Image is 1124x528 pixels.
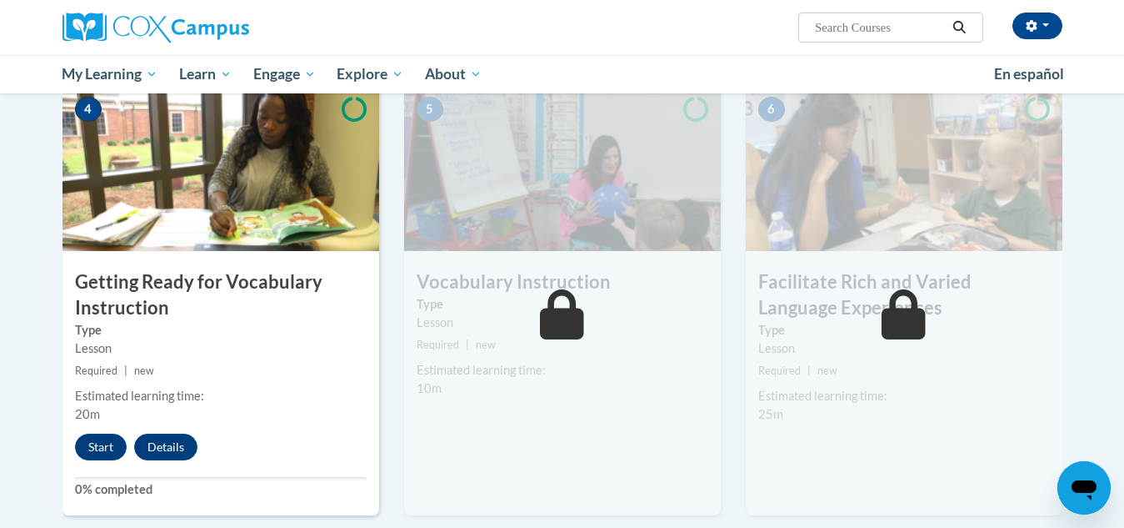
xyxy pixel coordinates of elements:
[476,339,496,351] span: new
[75,480,367,499] label: 0% completed
[758,365,801,377] span: Required
[75,407,100,421] span: 20m
[134,365,154,377] span: new
[807,365,811,377] span: |
[75,387,367,405] div: Estimated learning time:
[417,339,459,351] span: Required
[75,97,102,122] span: 4
[417,381,442,395] span: 10m
[52,55,169,93] a: My Learning
[75,365,117,377] span: Required
[168,55,242,93] a: Learn
[466,339,469,351] span: |
[758,387,1050,405] div: Estimated learning time:
[417,314,708,332] div: Lesson
[134,434,197,460] button: Details
[947,18,972,38] button: Search
[37,55,1087,93] div: Main menu
[404,84,721,251] img: Course Image
[253,64,316,84] span: Engage
[62,13,249,43] img: Cox Campus
[425,64,482,84] span: About
[758,321,1050,339] label: Type
[758,407,783,421] span: 25m
[75,434,127,460] button: Start
[417,295,708,314] label: Type
[62,64,157,84] span: My Learning
[983,57,1075,92] a: En español
[813,18,947,38] input: Search Courses
[417,361,708,380] div: Estimated learning time:
[124,365,127,377] span: |
[75,321,367,339] label: Type
[1012,13,1062,39] button: Account Settings
[417,97,443,122] span: 5
[337,64,403,84] span: Explore
[1057,461,1111,515] iframe: Button to launch messaging window
[758,339,1050,358] div: Lesson
[62,13,379,43] a: Cox Campus
[179,64,232,84] span: Learn
[75,339,367,358] div: Lesson
[326,55,414,93] a: Explore
[758,97,785,122] span: 6
[242,55,327,93] a: Engage
[62,269,379,321] h3: Getting Ready for Vocabulary Instruction
[62,84,379,251] img: Course Image
[817,365,837,377] span: new
[746,84,1062,251] img: Course Image
[414,55,492,93] a: About
[746,269,1062,321] h3: Facilitate Rich and Varied Language Experiences
[404,269,721,295] h3: Vocabulary Instruction
[994,65,1064,83] span: En español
